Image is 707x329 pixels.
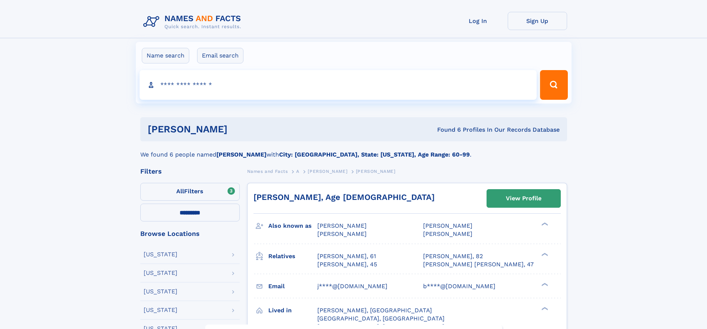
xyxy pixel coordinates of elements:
[140,230,240,237] div: Browse Locations
[176,188,184,195] span: All
[140,70,537,100] input: search input
[148,125,333,134] h1: [PERSON_NAME]
[247,167,288,176] a: Names and Facts
[317,315,445,322] span: [GEOGRAPHIC_DATA], [GEOGRAPHIC_DATA]
[253,193,435,202] a: [PERSON_NAME], Age [DEMOGRAPHIC_DATA]
[423,260,534,269] a: [PERSON_NAME] [PERSON_NAME], 47
[140,141,567,159] div: We found 6 people named with .
[216,151,266,158] b: [PERSON_NAME]
[308,167,347,176] a: [PERSON_NAME]
[140,12,247,32] img: Logo Names and Facts
[332,126,560,134] div: Found 6 Profiles In Our Records Database
[268,304,317,317] h3: Lived in
[540,306,549,311] div: ❯
[142,48,189,63] label: Name search
[356,169,396,174] span: [PERSON_NAME]
[140,168,240,175] div: Filters
[144,270,177,276] div: [US_STATE]
[317,260,377,269] a: [PERSON_NAME], 45
[423,252,483,260] a: [PERSON_NAME], 82
[423,230,472,237] span: [PERSON_NAME]
[144,307,177,313] div: [US_STATE]
[540,70,567,100] button: Search Button
[317,230,367,237] span: [PERSON_NAME]
[423,222,472,229] span: [PERSON_NAME]
[540,252,549,257] div: ❯
[197,48,243,63] label: Email search
[268,250,317,263] h3: Relatives
[540,222,549,227] div: ❯
[506,190,541,207] div: View Profile
[140,183,240,201] label: Filters
[487,190,560,207] a: View Profile
[296,169,300,174] span: A
[317,252,376,260] a: [PERSON_NAME], 61
[279,151,470,158] b: City: [GEOGRAPHIC_DATA], State: [US_STATE], Age Range: 60-99
[508,12,567,30] a: Sign Up
[268,220,317,232] h3: Also known as
[448,12,508,30] a: Log In
[296,167,300,176] a: A
[317,307,432,314] span: [PERSON_NAME], [GEOGRAPHIC_DATA]
[317,222,367,229] span: [PERSON_NAME]
[144,289,177,295] div: [US_STATE]
[308,169,347,174] span: [PERSON_NAME]
[268,280,317,293] h3: Email
[144,251,177,257] div: [US_STATE]
[540,282,549,287] div: ❯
